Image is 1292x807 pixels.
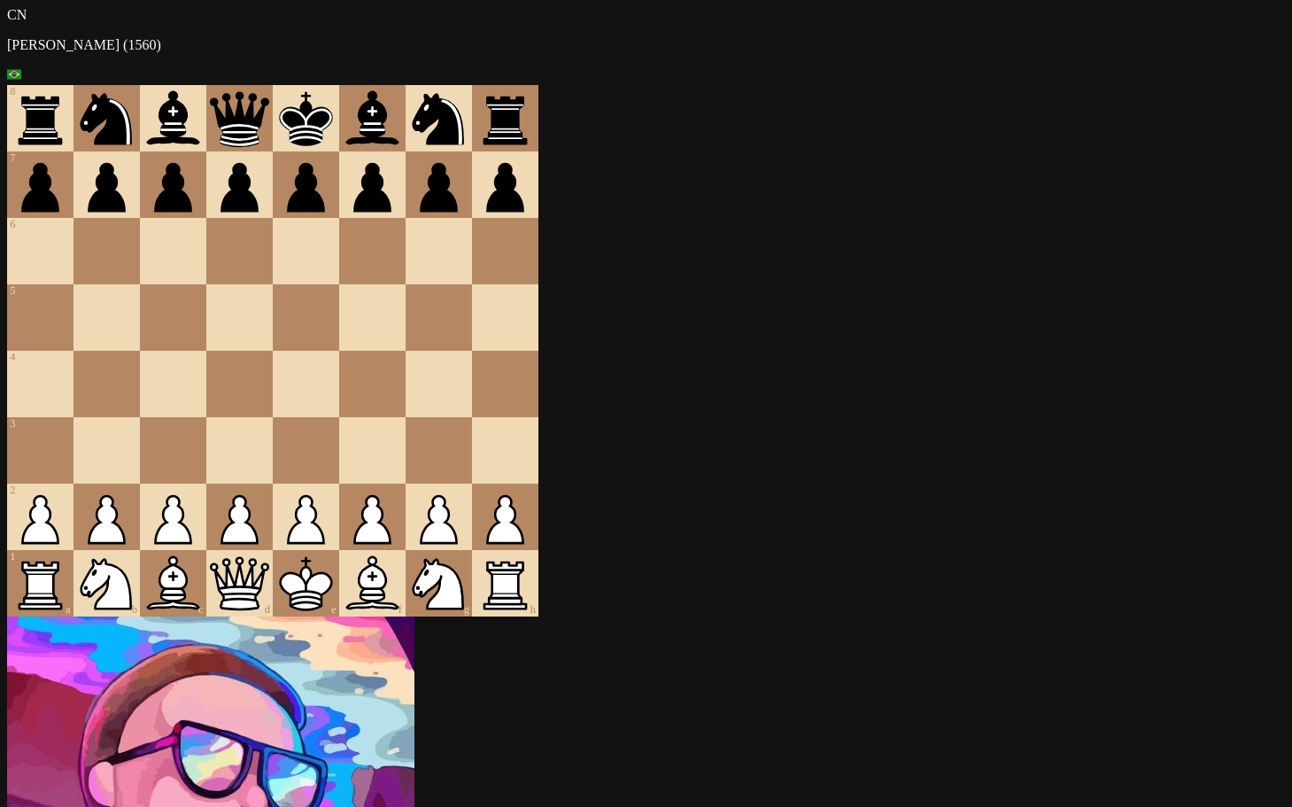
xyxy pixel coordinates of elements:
div: 5 [10,284,71,298]
div: 4 [10,351,71,364]
p: [PERSON_NAME] (1560) [7,37,1285,53]
div: 3 [10,417,71,431]
div: 6 [10,218,71,231]
span: CN [7,7,27,22]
